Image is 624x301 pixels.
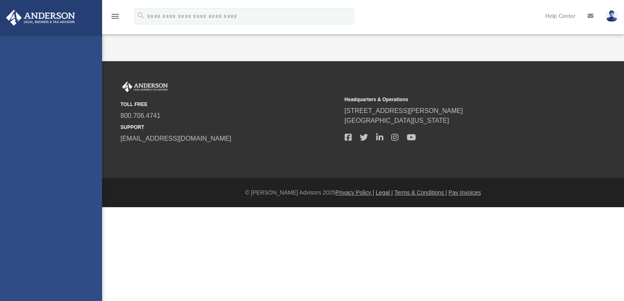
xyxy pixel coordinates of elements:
[345,117,449,124] a: [GEOGRAPHIC_DATA][US_STATE]
[606,10,618,22] img: User Pic
[376,189,393,196] a: Legal |
[120,124,339,131] small: SUPPORT
[120,135,231,142] a: [EMAIL_ADDRESS][DOMAIN_NAME]
[102,188,624,197] div: © [PERSON_NAME] Advisors 2025
[394,189,447,196] a: Terms & Conditions |
[120,101,339,108] small: TOLL FREE
[120,82,169,92] img: Anderson Advisors Platinum Portal
[120,112,160,119] a: 800.706.4741
[136,11,145,20] i: search
[110,11,120,21] i: menu
[4,10,78,26] img: Anderson Advisors Platinum Portal
[345,96,563,103] small: Headquarters & Operations
[448,189,481,196] a: Pay Invoices
[345,107,463,114] a: [STREET_ADDRESS][PERSON_NAME]
[336,189,374,196] a: Privacy Policy |
[110,15,120,21] a: menu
